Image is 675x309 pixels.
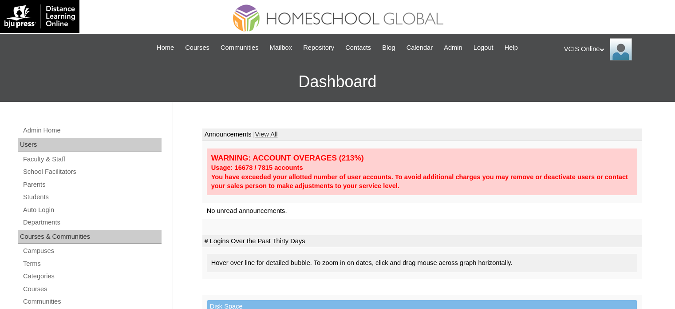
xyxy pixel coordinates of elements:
[211,153,633,163] div: WARNING: ACCOUNT OVERAGES (213%)
[18,138,162,152] div: Users
[221,43,259,53] span: Communities
[474,43,493,53] span: Logout
[22,271,162,282] a: Categories
[22,179,162,190] a: Parents
[341,43,375,53] a: Contacts
[345,43,371,53] span: Contacts
[4,4,75,28] img: logo-white.png
[303,43,334,53] span: Repository
[18,230,162,244] div: Courses & Communities
[402,43,437,53] a: Calendar
[407,43,433,53] span: Calendar
[22,166,162,177] a: School Facilitators
[500,43,522,53] a: Help
[202,235,642,248] td: # Logins Over the Past Thirty Days
[564,38,666,60] div: VCIS Online
[202,128,642,141] td: Announcements |
[22,284,162,295] a: Courses
[439,43,467,53] a: Admin
[211,164,303,171] strong: Usage: 16678 / 7815 accounts
[270,43,292,53] span: Mailbox
[181,43,214,53] a: Courses
[469,43,498,53] a: Logout
[299,43,339,53] a: Repository
[378,43,399,53] a: Blog
[185,43,209,53] span: Courses
[22,205,162,216] a: Auto Login
[22,217,162,228] a: Departments
[255,131,277,138] a: View All
[610,38,632,60] img: VCIS Online Admin
[202,203,642,219] td: No unread announcements.
[382,43,395,53] span: Blog
[4,62,671,102] h3: Dashboard
[22,154,162,165] a: Faculty & Staff
[505,43,518,53] span: Help
[22,125,162,136] a: Admin Home
[207,254,637,272] div: Hover over line for detailed bubble. To zoom in on dates, click and drag mouse across graph horiz...
[22,245,162,257] a: Campuses
[152,43,178,53] a: Home
[157,43,174,53] span: Home
[216,43,263,53] a: Communities
[22,258,162,269] a: Terms
[22,192,162,203] a: Students
[22,296,162,307] a: Communities
[444,43,462,53] span: Admin
[211,173,633,191] div: You have exceeded your allotted number of user accounts. To avoid additional charges you may remo...
[265,43,297,53] a: Mailbox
